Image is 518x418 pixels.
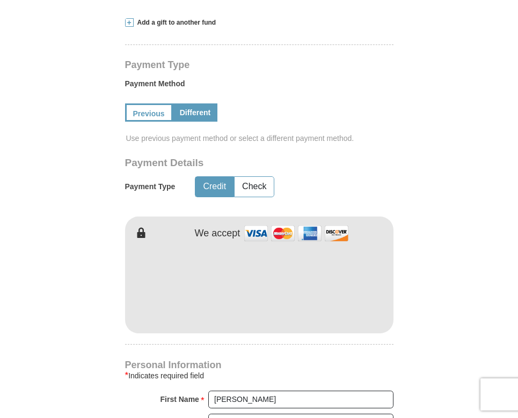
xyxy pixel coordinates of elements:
[243,222,350,245] img: credit cards accepted
[126,133,395,144] span: Use previous payment method or select a different payment method.
[125,182,176,191] h5: Payment Type
[195,228,240,240] h4: We accept
[134,18,216,27] span: Add a gift to another fund
[160,392,199,407] strong: First Name
[125,78,393,94] label: Payment Method
[173,103,218,122] a: Different
[195,177,234,197] button: Credit
[125,361,393,369] h4: Personal Information
[125,369,393,382] div: Indicates required field
[125,103,173,122] a: Previous
[125,157,399,169] h3: Payment Details
[125,61,393,69] h4: Payment Type
[235,177,274,197] button: Check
